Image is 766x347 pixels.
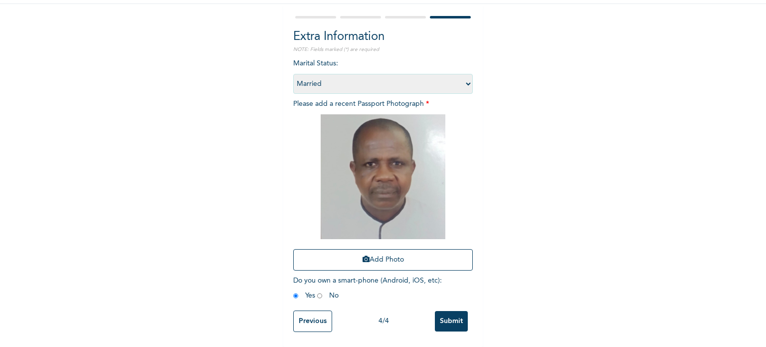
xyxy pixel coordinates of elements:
h2: Extra Information [293,28,473,46]
button: Add Photo [293,249,473,271]
span: Do you own a smart-phone (Android, iOS, etc) : Yes No [293,277,442,299]
div: 4 / 4 [332,316,435,327]
input: Submit [435,311,468,332]
span: Please add a recent Passport Photograph [293,100,473,276]
img: Crop [321,114,445,239]
p: NOTE: Fields marked (*) are required [293,46,473,53]
span: Marital Status : [293,60,473,87]
input: Previous [293,311,332,332]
